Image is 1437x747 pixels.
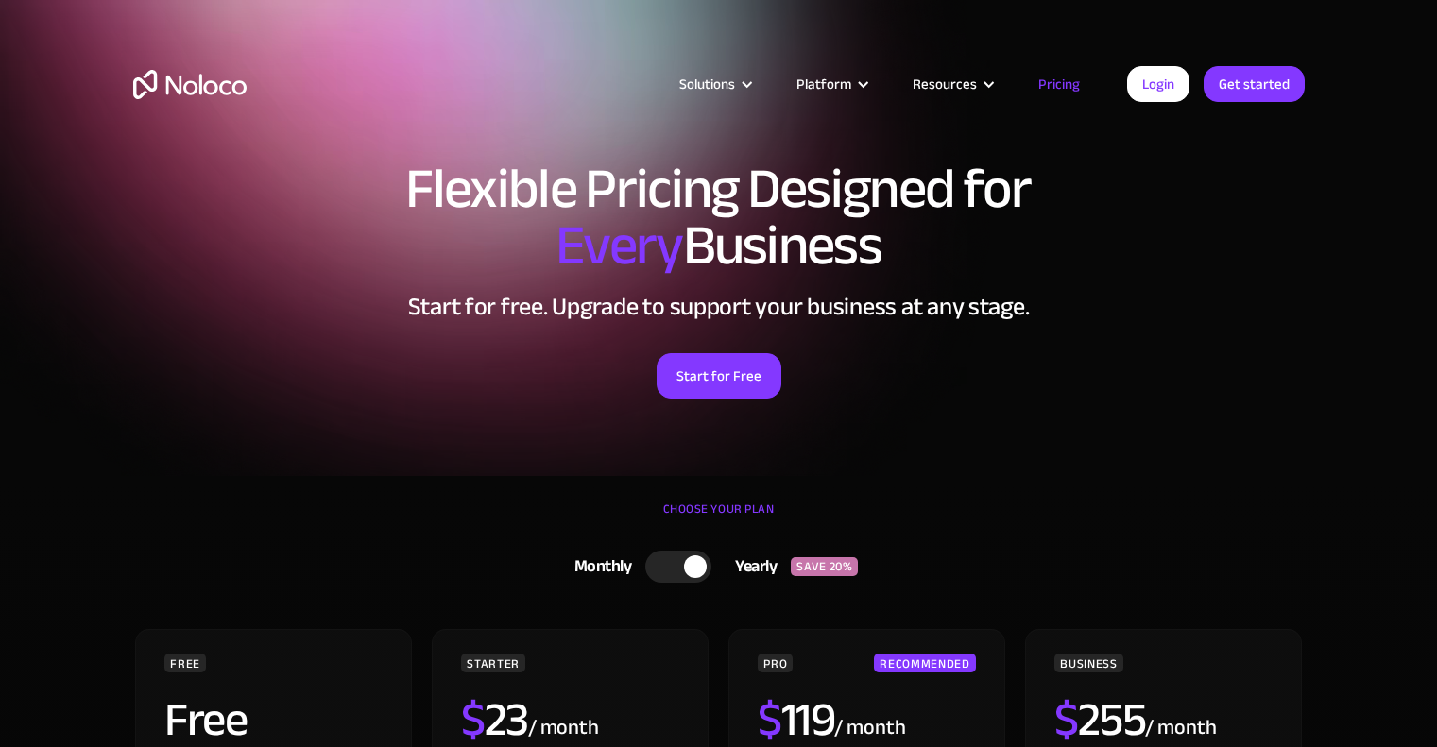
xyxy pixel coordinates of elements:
[758,654,793,672] div: PRO
[758,696,834,743] h2: 119
[796,72,851,96] div: Platform
[164,654,206,672] div: FREE
[1145,713,1216,743] div: / month
[1127,66,1189,102] a: Login
[679,72,735,96] div: Solutions
[133,293,1305,321] h2: Start for free. Upgrade to support your business at any stage.
[1054,696,1145,743] h2: 255
[461,696,528,743] h2: 23
[656,72,773,96] div: Solutions
[133,70,247,99] a: home
[711,552,791,581] div: Yearly
[528,713,599,743] div: / month
[1054,654,1122,672] div: BUSINESS
[1015,72,1103,96] a: Pricing
[791,557,858,576] div: SAVE 20%
[1204,66,1305,102] a: Get started
[773,72,889,96] div: Platform
[551,552,646,581] div: Monthly
[133,161,1305,274] h1: Flexible Pricing Designed for Business
[874,654,975,672] div: RECOMMENDED
[461,654,524,672] div: STARTER
[556,193,683,298] span: Every
[889,72,1015,96] div: Resources
[913,72,977,96] div: Resources
[133,495,1305,542] div: CHOOSE YOUR PLAN
[657,353,781,399] a: Start for Free
[834,713,905,743] div: / month
[164,696,247,743] h2: Free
